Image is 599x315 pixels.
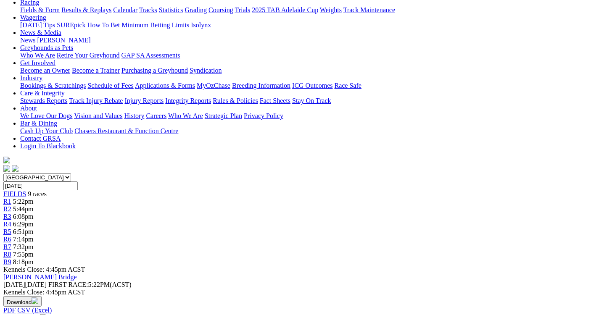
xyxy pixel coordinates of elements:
[20,135,61,142] a: Contact GRSA
[3,165,10,172] img: facebook.svg
[320,6,342,13] a: Weights
[20,89,65,97] a: Care & Integrity
[3,307,596,314] div: Download
[20,82,86,89] a: Bookings & Scratchings
[20,6,60,13] a: Fields & Form
[213,97,258,104] a: Rules & Policies
[20,142,76,150] a: Login To Blackbook
[20,120,57,127] a: Bar & Dining
[3,181,78,190] input: Select date
[20,74,42,81] a: Industry
[3,190,26,197] span: FIELDS
[3,198,11,205] span: R1
[135,82,195,89] a: Applications & Forms
[3,213,11,220] span: R3
[3,307,16,314] a: PDF
[20,14,46,21] a: Wagering
[20,112,596,120] div: About
[20,21,596,29] div: Wagering
[159,6,183,13] a: Statistics
[20,67,596,74] div: Get Involved
[185,6,207,13] a: Grading
[121,21,189,29] a: Minimum Betting Limits
[146,112,166,119] a: Careers
[20,67,70,74] a: Become an Owner
[20,97,67,104] a: Stewards Reports
[244,112,283,119] a: Privacy Policy
[3,228,11,235] a: R5
[20,59,55,66] a: Get Involved
[3,281,47,288] span: [DATE]
[13,243,34,250] span: 7:32pm
[3,251,11,258] a: R8
[13,220,34,228] span: 6:29pm
[48,281,88,288] span: FIRST RACE:
[20,82,596,89] div: Industry
[190,67,222,74] a: Syndication
[3,281,25,288] span: [DATE]
[20,97,596,105] div: Care & Integrity
[3,289,596,296] div: Kennels Close: 4:45pm ACST
[3,266,85,273] span: Kennels Close: 4:45pm ACST
[20,52,55,59] a: Who We Are
[20,21,55,29] a: [DATE] Tips
[20,127,73,134] a: Cash Up Your Club
[165,97,211,104] a: Integrity Reports
[74,112,122,119] a: Vision and Values
[74,127,178,134] a: Chasers Restaurant & Function Centre
[61,6,111,13] a: Results & Replays
[191,21,211,29] a: Isolynx
[13,258,34,265] span: 8:18pm
[168,112,203,119] a: Who We Are
[17,307,52,314] a: CSV (Excel)
[69,97,123,104] a: Track Injury Rebate
[37,37,90,44] a: [PERSON_NAME]
[13,228,34,235] span: 6:51pm
[121,67,188,74] a: Purchasing a Greyhound
[32,297,38,304] img: download.svg
[20,6,596,14] div: Racing
[205,112,242,119] a: Strategic Plan
[235,6,250,13] a: Trials
[3,236,11,243] a: R6
[87,21,120,29] a: How To Bet
[20,37,596,44] div: News & Media
[3,157,10,163] img: logo-grsa-white.png
[20,37,35,44] a: News
[260,97,290,104] a: Fact Sheets
[13,213,34,220] span: 6:08pm
[3,220,11,228] a: R4
[3,273,77,281] a: [PERSON_NAME] Bridge
[232,82,290,89] a: Breeding Information
[20,127,596,135] div: Bar & Dining
[121,52,180,59] a: GAP SA Assessments
[208,6,233,13] a: Coursing
[20,44,73,51] a: Greyhounds as Pets
[252,6,318,13] a: 2025 TAB Adelaide Cup
[20,105,37,112] a: About
[3,205,11,213] a: R2
[3,296,42,307] button: Download
[20,112,72,119] a: We Love Our Dogs
[292,82,332,89] a: ICG Outcomes
[57,21,85,29] a: SUREpick
[12,165,18,172] img: twitter.svg
[28,190,47,197] span: 9 races
[13,198,34,205] span: 5:22pm
[57,52,120,59] a: Retire Your Greyhound
[124,97,164,104] a: Injury Reports
[3,258,11,265] a: R9
[20,52,596,59] div: Greyhounds as Pets
[124,112,144,119] a: History
[197,82,230,89] a: MyOzChase
[13,236,34,243] span: 7:14pm
[13,205,34,213] span: 5:44pm
[48,281,132,288] span: 5:22PM(ACST)
[3,243,11,250] a: R7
